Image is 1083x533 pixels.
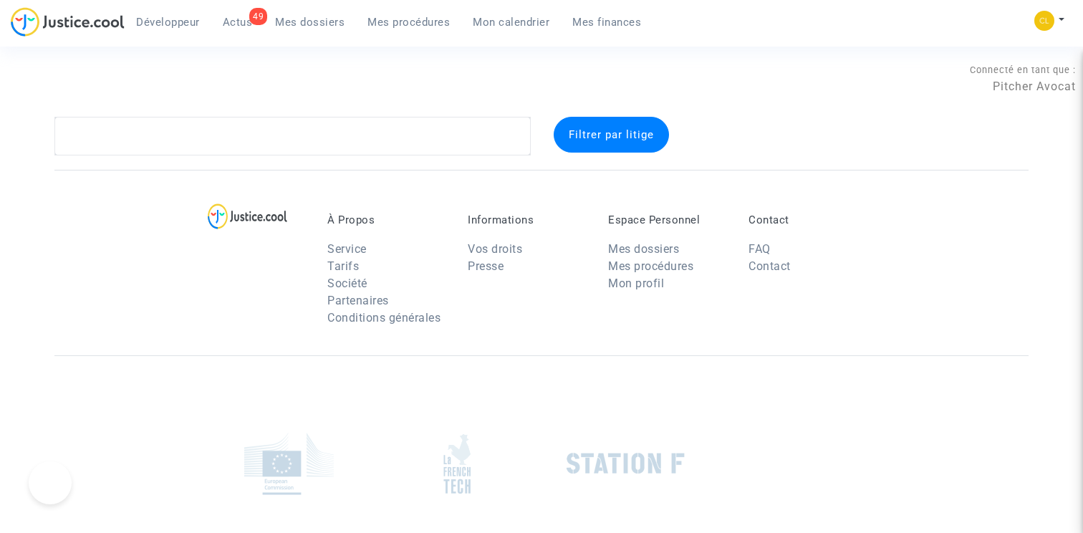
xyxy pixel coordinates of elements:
span: Connecté en tant que : [970,64,1076,75]
a: Mes finances [561,11,653,33]
p: À Propos [327,213,446,226]
a: Partenaires [327,294,389,307]
p: Informations [468,213,587,226]
div: 49 [249,8,267,25]
span: Mes finances [572,16,641,29]
img: logo-lg.svg [208,203,287,229]
span: Mes dossiers [275,16,345,29]
a: 49Actus [211,11,264,33]
img: europe_commision.png [244,433,334,495]
a: Tarifs [327,259,359,273]
a: Mon profil [608,277,664,290]
span: Développeur [136,16,200,29]
a: Presse [468,259,504,273]
span: Mes procédures [367,16,450,29]
a: Développeur [125,11,211,33]
img: french_tech.png [443,433,471,494]
img: f0b917ab549025eb3af43f3c4438ad5d [1034,11,1054,31]
a: Service [327,242,367,256]
span: Mon calendrier [473,16,549,29]
a: FAQ [749,242,771,256]
span: Filtrer par litige [569,128,654,141]
a: Mes dossiers [264,11,356,33]
p: Espace Personnel [608,213,727,226]
a: Mes procédures [356,11,461,33]
img: stationf.png [567,453,685,474]
a: Contact [749,259,791,273]
a: Mes procédures [608,259,693,273]
span: Actus [223,16,253,29]
a: Vos droits [468,242,522,256]
img: jc-logo.svg [11,7,125,37]
a: Conditions générales [327,311,441,325]
a: Mon calendrier [461,11,561,33]
a: Société [327,277,367,290]
iframe: Help Scout Beacon - Open [29,461,72,504]
a: Mes dossiers [608,242,679,256]
p: Contact [749,213,867,226]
